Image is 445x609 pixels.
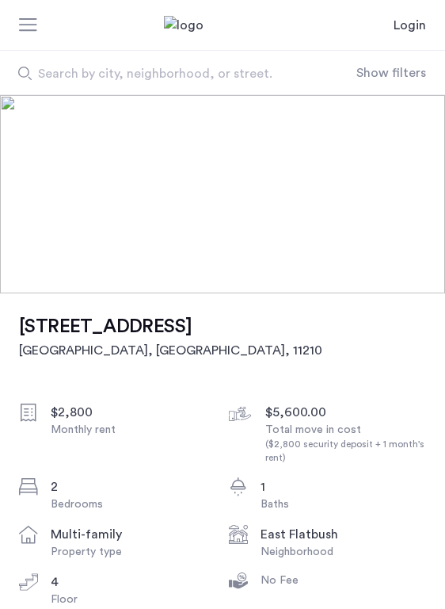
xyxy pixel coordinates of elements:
[51,422,216,438] div: Monthly rent
[19,312,322,341] h1: [STREET_ADDRESS]
[261,525,426,544] div: East Flatbush
[265,403,431,422] div: $5,600.00
[164,16,281,35] img: logo
[356,63,426,82] button: Show or hide filters
[261,496,426,512] div: Baths
[265,422,431,465] div: Total move in cost
[265,438,431,465] div: ($2,800 security deposit + 1 month's rent)
[51,525,216,544] div: multi-family
[261,573,426,588] div: No Fee
[51,496,216,512] div: Bedrooms
[261,477,426,496] div: 1
[19,312,322,360] a: [STREET_ADDRESS][GEOGRAPHIC_DATA], [GEOGRAPHIC_DATA], 11210
[51,544,216,560] div: Property type
[164,16,281,35] a: Cazamio Logo
[51,573,216,592] div: 4
[19,341,322,360] h2: [GEOGRAPHIC_DATA], [GEOGRAPHIC_DATA] , 11210
[261,544,426,560] div: Neighborhood
[51,477,216,496] div: 2
[51,403,216,422] div: $2,800
[51,592,216,607] div: Floor
[38,64,323,83] span: Search by city, neighborhood, or street.
[394,16,426,35] a: Login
